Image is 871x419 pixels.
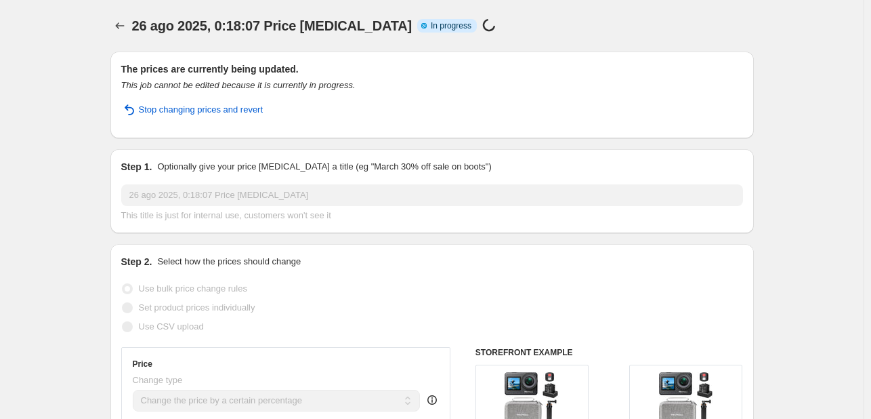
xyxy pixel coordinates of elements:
div: help [425,393,439,407]
span: This title is just for internal use, customers won't see it [121,210,331,220]
button: Price change jobs [110,16,129,35]
span: In progress [431,20,471,31]
span: 26 ago 2025, 0:18:07 Price [MEDICAL_DATA] [132,18,412,33]
h2: Step 2. [121,255,152,268]
h2: Step 1. [121,160,152,174]
span: Set product prices individually [139,302,255,313]
p: Optionally give your price [MEDICAL_DATA] a title (eg "March 30% off sale on boots") [157,160,491,174]
h3: Price [133,359,152,370]
span: Use bulk price change rules [139,283,247,294]
span: Use CSV upload [139,321,204,332]
input: 30% off holiday sale [121,184,743,206]
h6: STOREFRONT EXAMPLE [475,347,743,358]
span: Change type [133,375,183,385]
button: Stop changing prices and revert [113,99,272,121]
span: Stop changing prices and revert [139,103,263,117]
i: This job cannot be edited because it is currently in progress. [121,80,356,90]
p: Select how the prices should change [157,255,301,268]
h2: The prices are currently being updated. [121,62,743,76]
